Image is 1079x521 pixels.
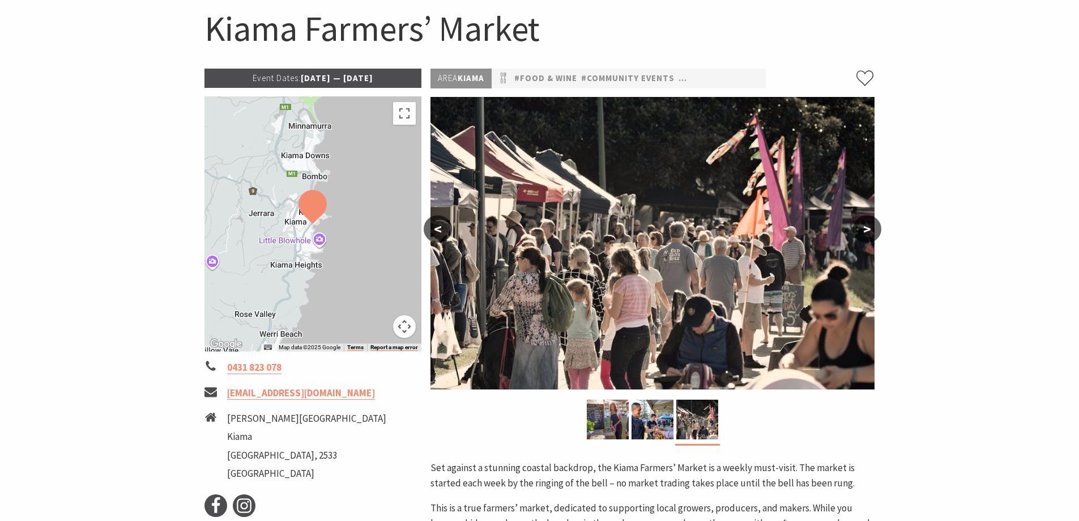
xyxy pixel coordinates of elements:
a: #Community Events [581,71,675,86]
a: #Food & Wine [514,71,577,86]
a: [EMAIL_ADDRESS][DOMAIN_NAME] [227,387,375,400]
li: Kiama [227,429,386,444]
a: Terms (opens in new tab) [347,344,364,351]
img: Kiama Farmers Market [676,400,718,439]
button: < [424,215,452,243]
span: Map data ©2025 Google [279,344,340,350]
button: Map camera controls [393,315,416,338]
p: Kiama [430,69,492,88]
img: Kiama Farmers Market [430,97,875,389]
button: > [853,215,881,243]
li: [GEOGRAPHIC_DATA] [227,466,386,481]
img: Kiama-Farmers-Market-Credit-DNSW [632,400,673,439]
a: #Family Friendly [679,71,757,86]
span: Area [438,73,458,83]
a: Report a map error [370,344,418,351]
img: Kiama-Farmers-Market-Credit-DNSW [587,400,629,439]
a: 0431 823 078 [227,361,282,374]
button: Toggle fullscreen view [393,102,416,125]
li: [PERSON_NAME][GEOGRAPHIC_DATA] [227,411,386,426]
img: Google [207,337,245,351]
a: Open this area in Google Maps (opens a new window) [207,337,245,351]
li: [GEOGRAPHIC_DATA], 2533 [227,448,386,463]
p: Set against a stunning coastal backdrop, the Kiama Farmers’ Market is a weekly must-visit. The ma... [430,460,875,491]
button: Keyboard shortcuts [264,344,272,351]
p: [DATE] — [DATE] [204,69,422,88]
h1: Kiama Farmers’ Market [204,6,875,52]
a: #Markets [761,71,807,86]
span: Event Dates: [253,73,301,83]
